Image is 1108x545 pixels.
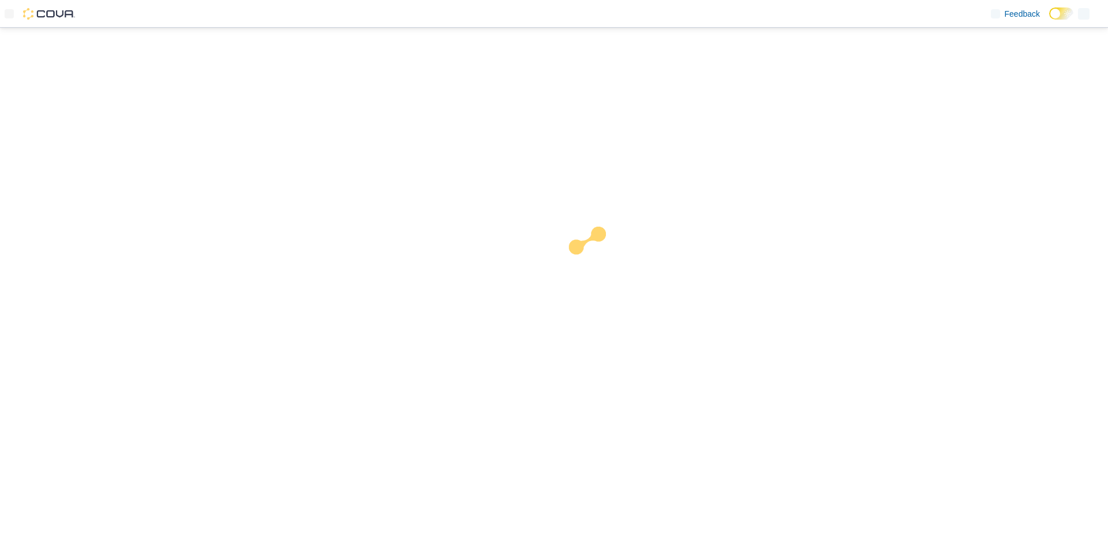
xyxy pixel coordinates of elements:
img: Cova [23,8,75,20]
span: Feedback [1005,8,1040,20]
input: Dark Mode [1049,7,1073,20]
img: cova-loader [554,218,641,305]
a: Feedback [986,2,1045,25]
